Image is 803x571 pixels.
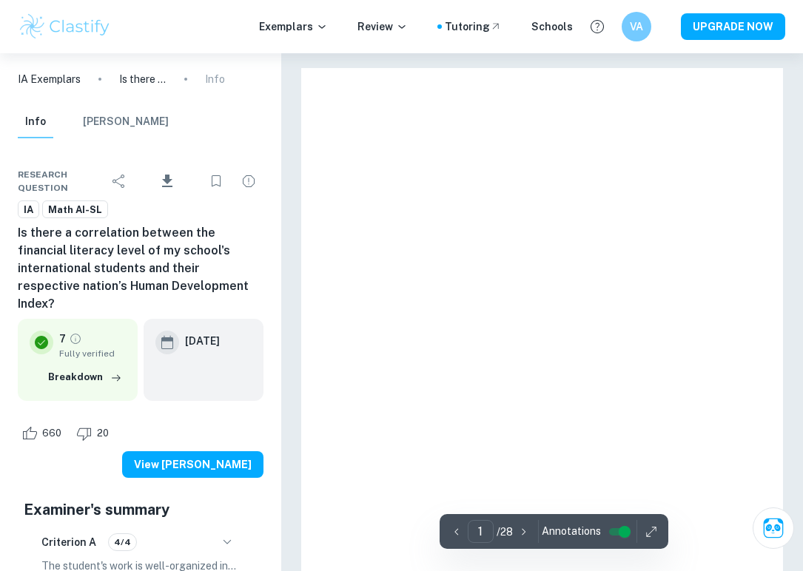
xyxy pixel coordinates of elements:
[73,422,117,445] div: Dislike
[18,71,81,87] a: IA Exemplars
[34,426,70,441] span: 660
[18,106,53,138] button: Info
[628,18,645,35] h6: VA
[18,422,70,445] div: Like
[681,13,785,40] button: UPGRADE NOW
[234,166,263,196] div: Report issue
[259,18,328,35] p: Exemplars
[41,534,96,550] h6: Criterion A
[18,168,104,195] span: Research question
[42,200,108,219] a: Math AI-SL
[445,18,502,35] a: Tutoring
[201,166,231,196] div: Bookmark
[753,507,794,549] button: Ask Clai
[357,18,408,35] p: Review
[622,12,651,41] button: VA
[24,499,258,521] h5: Examiner's summary
[497,524,513,540] p: / 28
[44,366,126,388] button: Breakdown
[19,203,38,217] span: IA
[69,332,82,345] a: Grade fully verified
[137,162,198,200] div: Download
[18,12,112,41] img: Clastify logo
[83,106,169,138] button: [PERSON_NAME]
[43,203,107,217] span: Math AI-SL
[89,426,117,441] span: 20
[531,18,573,35] a: Schools
[18,224,263,313] h6: Is there a correlation between the financial literacy level of my school's international students...
[18,200,39,219] a: IA
[104,166,134,196] div: Share
[122,451,263,478] button: View [PERSON_NAME]
[109,535,136,549] span: 4/4
[59,347,126,360] span: Fully verified
[119,71,167,87] p: Is there a correlation between the financial literacy level of my school's international students...
[585,14,610,39] button: Help and Feedback
[542,524,601,539] span: Annotations
[59,331,66,347] p: 7
[205,71,225,87] p: Info
[185,333,220,349] h6: [DATE]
